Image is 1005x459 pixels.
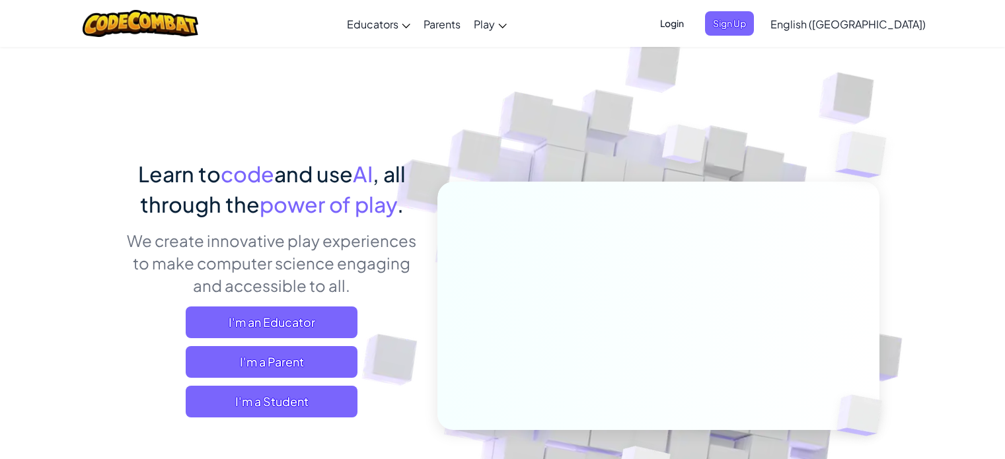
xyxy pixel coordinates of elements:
button: Login [652,11,692,36]
button: I'm a Student [186,386,357,417]
span: Learn to [138,160,221,187]
img: CodeCombat logo [83,10,198,37]
a: I'm an Educator [186,306,357,338]
a: I'm a Parent [186,346,357,378]
span: Educators [347,17,398,31]
span: English ([GEOGRAPHIC_DATA]) [770,17,926,31]
a: Play [467,6,513,42]
a: Parents [417,6,467,42]
span: . [397,191,404,217]
span: AI [353,160,373,187]
span: Play [474,17,495,31]
a: English ([GEOGRAPHIC_DATA]) [764,6,932,42]
span: and use [274,160,353,187]
button: Sign Up [705,11,754,36]
img: Overlap cubes [637,98,732,197]
p: We create innovative play experiences to make computer science engaging and accessible to all. [126,229,418,297]
a: Educators [340,6,417,42]
span: code [221,160,274,187]
span: power of play [260,191,397,217]
img: Overlap cubes [809,99,923,211]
